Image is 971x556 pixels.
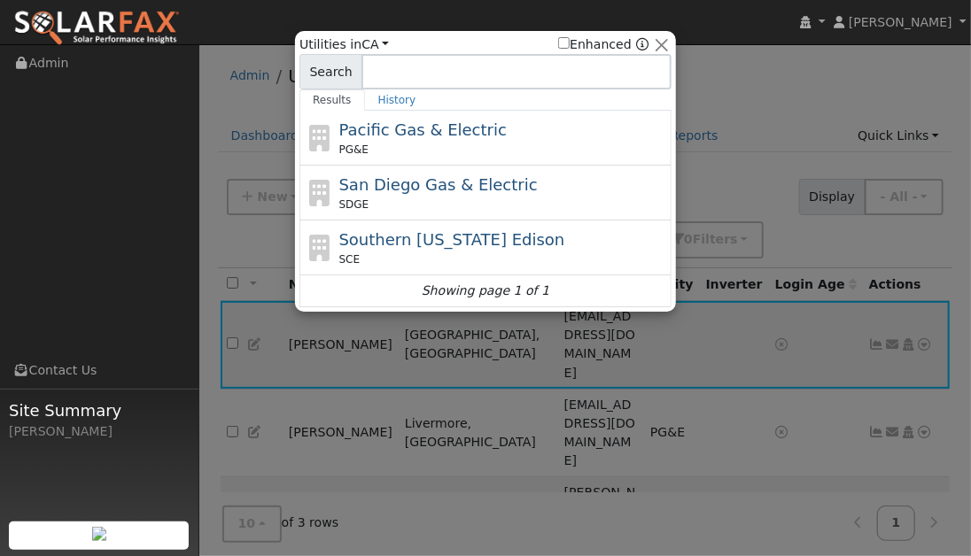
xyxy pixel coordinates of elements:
a: CA [361,37,389,51]
span: SCE [339,251,361,267]
span: [PERSON_NAME] [849,15,952,29]
span: PG&E [339,142,369,158]
a: Results [299,89,365,111]
img: SolarFax [13,10,180,47]
span: Southern [US_STATE] Edison [339,230,565,249]
span: Show enhanced providers [558,35,649,54]
a: History [365,89,430,111]
span: Utilities in [299,35,389,54]
a: Enhanced Providers [636,37,649,51]
span: San Diego Gas & Electric [339,175,538,194]
span: SDGE [339,197,369,212]
input: Enhanced [558,37,570,49]
label: Enhanced [558,35,632,54]
span: Site Summary [9,398,190,422]
span: Pacific Gas & Electric [339,120,507,139]
img: retrieve [92,527,106,541]
i: Showing page 1 of 1 [422,282,549,300]
span: Search [299,54,362,89]
div: [PERSON_NAME] [9,422,190,441]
